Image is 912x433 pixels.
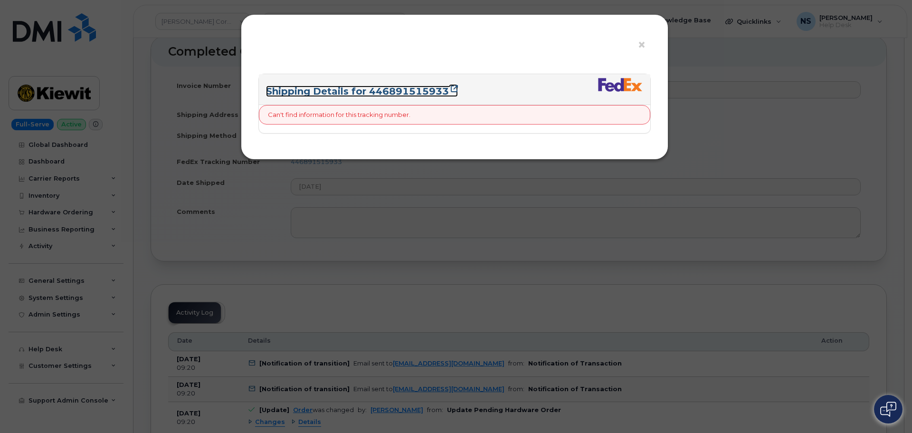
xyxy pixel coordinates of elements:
[637,38,651,52] button: ×
[598,77,643,92] img: fedex-bc01427081be8802e1fb5a1adb1132915e58a0589d7a9405a0dcbe1127be6add.png
[268,110,410,119] p: Can't find information for this tracking number.
[637,36,646,54] span: ×
[266,86,458,97] a: Shipping Details for 446891515933
[880,402,896,417] img: Open chat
